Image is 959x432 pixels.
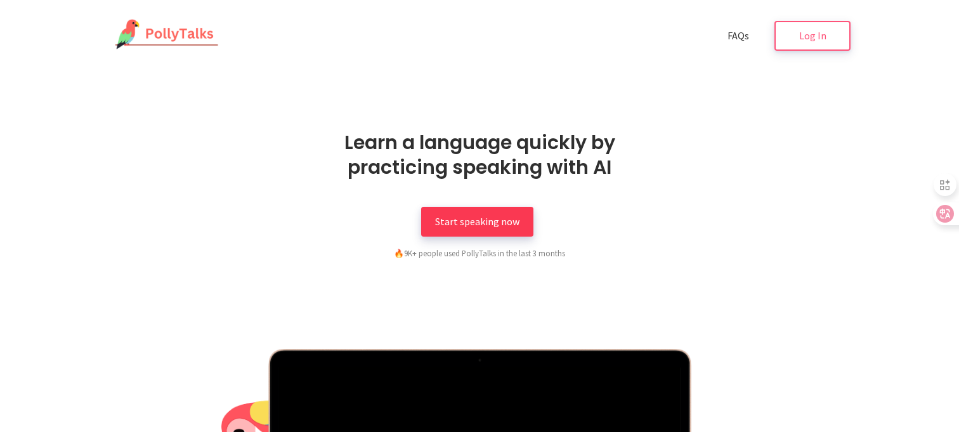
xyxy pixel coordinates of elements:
[394,248,404,258] span: fire
[327,247,632,259] div: 9K+ people used PollyTalks in the last 3 months
[421,207,533,237] a: Start speaking now
[774,21,851,51] a: Log In
[714,21,763,51] a: FAQs
[108,19,219,51] img: PollyTalks Logo
[305,130,654,180] h1: Learn a language quickly by practicing speaking with AI
[435,215,519,228] span: Start speaking now
[727,29,749,42] span: FAQs
[799,29,826,42] span: Log In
